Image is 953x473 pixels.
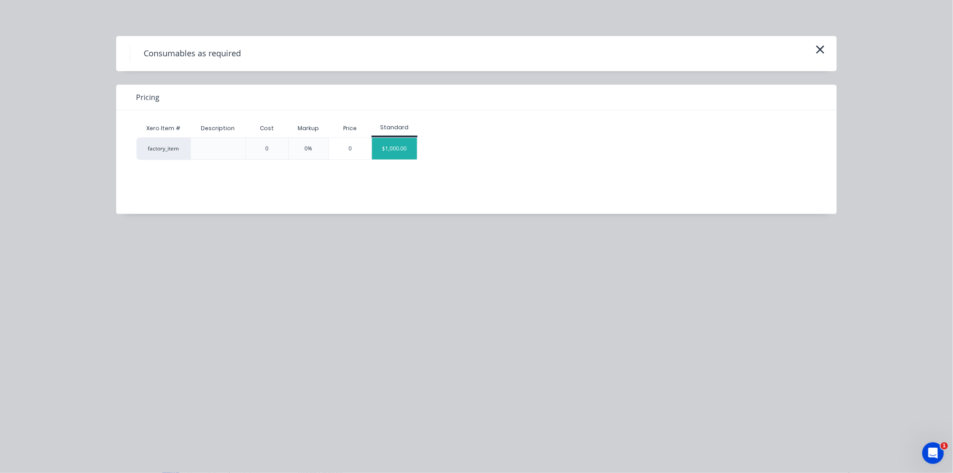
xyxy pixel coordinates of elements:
[329,138,372,159] div: 0
[136,92,159,103] span: Pricing
[265,145,268,153] div: 0
[130,45,254,62] h4: Consumables as required
[328,119,372,137] div: Price
[136,119,191,137] div: Xero Item #
[305,145,313,153] div: 0%
[372,123,418,132] div: Standard
[288,119,328,137] div: Markup
[136,137,191,160] div: factory_item
[372,138,417,159] div: $1,000.00
[194,117,242,140] div: Description
[941,442,948,450] span: 1
[245,119,289,137] div: Cost
[922,442,944,464] iframe: Intercom live chat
